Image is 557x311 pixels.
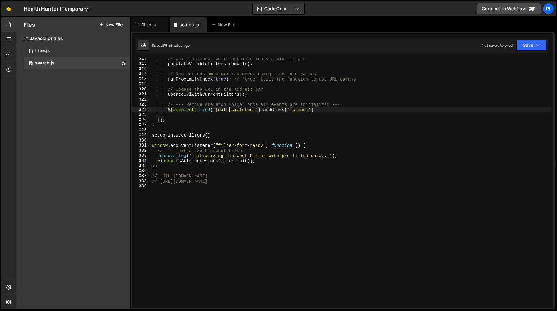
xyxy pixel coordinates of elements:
[132,143,151,148] div: 331
[179,22,199,28] div: search.js
[141,22,156,28] div: filter.js
[132,169,151,174] div: 336
[132,112,151,117] div: 325
[132,173,151,179] div: 337
[132,117,151,123] div: 326
[24,45,130,57] div: 16494/44708.js
[132,56,151,61] div: 314
[132,71,151,77] div: 317
[543,3,554,14] a: Pi
[24,5,90,12] div: Health Hunter (Temporary)
[24,21,35,28] h2: Files
[132,163,151,169] div: 335
[132,77,151,82] div: 318
[132,122,151,128] div: 327
[1,1,16,16] a: 🤙
[132,128,151,133] div: 328
[212,22,238,28] div: New File
[132,148,151,153] div: 332
[132,158,151,164] div: 334
[477,3,541,14] a: Connect to Webflow
[16,32,130,45] div: Javascript files
[132,153,151,158] div: 333
[24,57,130,69] div: 16494/45041.js
[132,66,151,72] div: 316
[35,60,54,66] div: search.js
[132,81,151,87] div: 319
[253,3,304,14] button: Code Only
[516,40,546,51] button: Save
[132,138,151,143] div: 330
[132,184,151,189] div: 339
[132,102,151,107] div: 323
[132,92,151,97] div: 321
[35,48,50,54] div: filter.js
[132,133,151,138] div: 329
[29,61,33,66] span: 0
[163,43,190,48] div: 36 minutes ago
[152,43,190,48] div: Saved
[99,22,123,27] button: New File
[482,43,513,48] div: Not saved to prod
[132,97,151,102] div: 322
[132,87,151,92] div: 320
[132,61,151,66] div: 315
[132,179,151,184] div: 338
[132,107,151,112] div: 324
